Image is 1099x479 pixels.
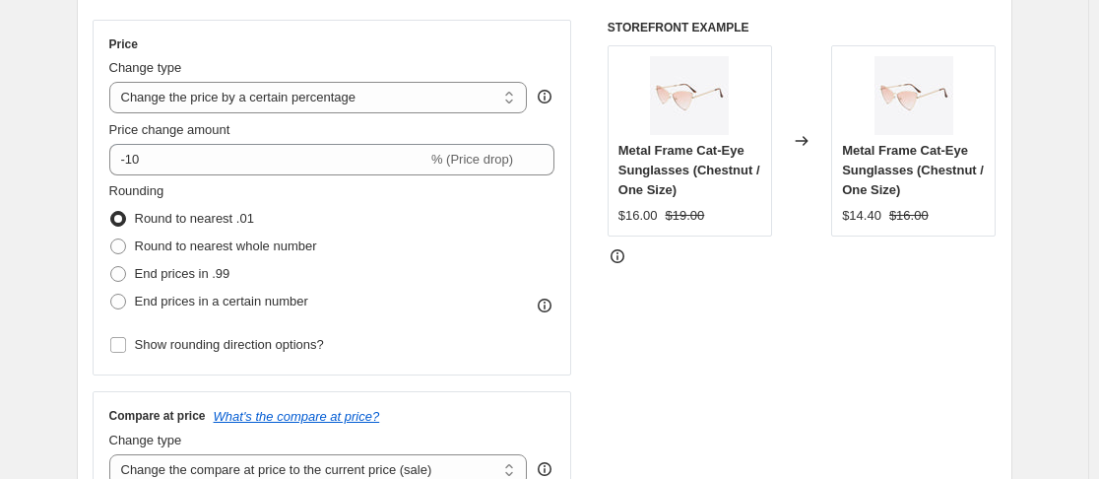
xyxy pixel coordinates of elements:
[109,408,206,424] h3: Compare at price
[618,206,658,226] div: $16.00
[109,36,138,52] h3: Price
[842,143,984,197] span: Metal Frame Cat-Eye Sunglasses (Chestnut / One Size)
[109,183,164,198] span: Rounding
[650,56,729,135] img: gypsy-metal-frame-cat-eye-sunglasses-869913_80x.jpg
[431,152,513,167] span: % (Price drop)
[618,143,760,197] span: Metal Frame Cat-Eye Sunglasses (Chestnut / One Size)
[109,144,427,175] input: -15
[135,337,324,352] span: Show rounding direction options?
[135,294,308,308] span: End prices in a certain number
[535,87,554,106] div: help
[666,206,705,226] strike: $19.00
[874,56,953,135] img: gypsy-metal-frame-cat-eye-sunglasses-869913_80x.jpg
[889,206,929,226] strike: $16.00
[109,433,182,447] span: Change type
[214,409,380,424] button: What's the compare at price?
[109,122,230,137] span: Price change amount
[135,239,317,253] span: Round to nearest whole number
[109,60,182,75] span: Change type
[842,206,881,226] div: $14.40
[608,20,997,35] h6: STOREFRONT EXAMPLE
[535,459,554,479] div: help
[135,211,254,226] span: Round to nearest .01
[135,266,230,281] span: End prices in .99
